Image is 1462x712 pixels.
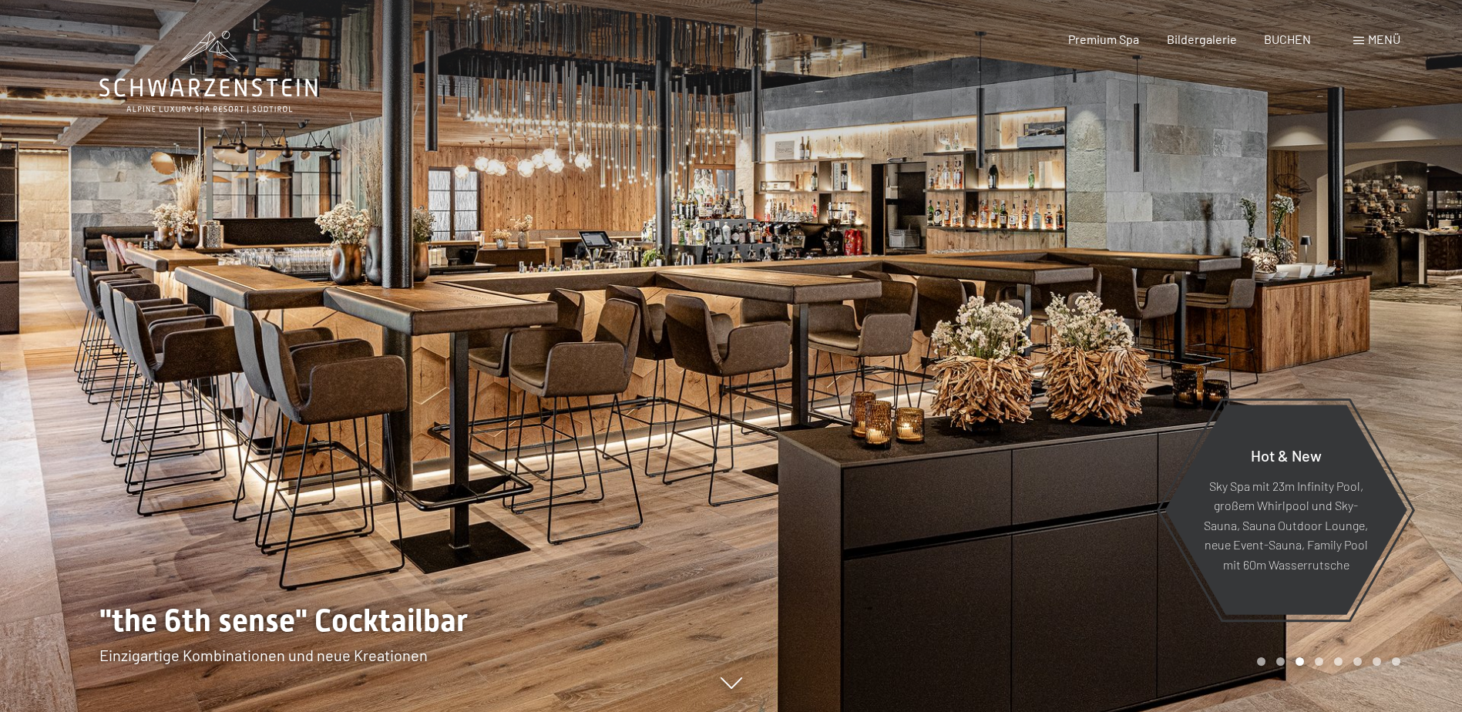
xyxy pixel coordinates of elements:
[1353,657,1362,666] div: Carousel Page 6
[1264,32,1311,46] a: BUCHEN
[1296,657,1304,666] div: Carousel Page 3 (Current Slide)
[1202,475,1370,574] p: Sky Spa mit 23m Infinity Pool, großem Whirlpool und Sky-Sauna, Sauna Outdoor Lounge, neue Event-S...
[1068,32,1139,46] a: Premium Spa
[1167,32,1237,46] a: Bildergalerie
[1276,657,1285,666] div: Carousel Page 2
[1315,657,1323,666] div: Carousel Page 4
[1334,657,1343,666] div: Carousel Page 5
[1368,32,1400,46] span: Menü
[1373,657,1381,666] div: Carousel Page 7
[1392,657,1400,666] div: Carousel Page 8
[1257,657,1265,666] div: Carousel Page 1
[1251,445,1322,464] span: Hot & New
[1252,657,1400,666] div: Carousel Pagination
[1164,404,1408,616] a: Hot & New Sky Spa mit 23m Infinity Pool, großem Whirlpool und Sky-Sauna, Sauna Outdoor Lounge, ne...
